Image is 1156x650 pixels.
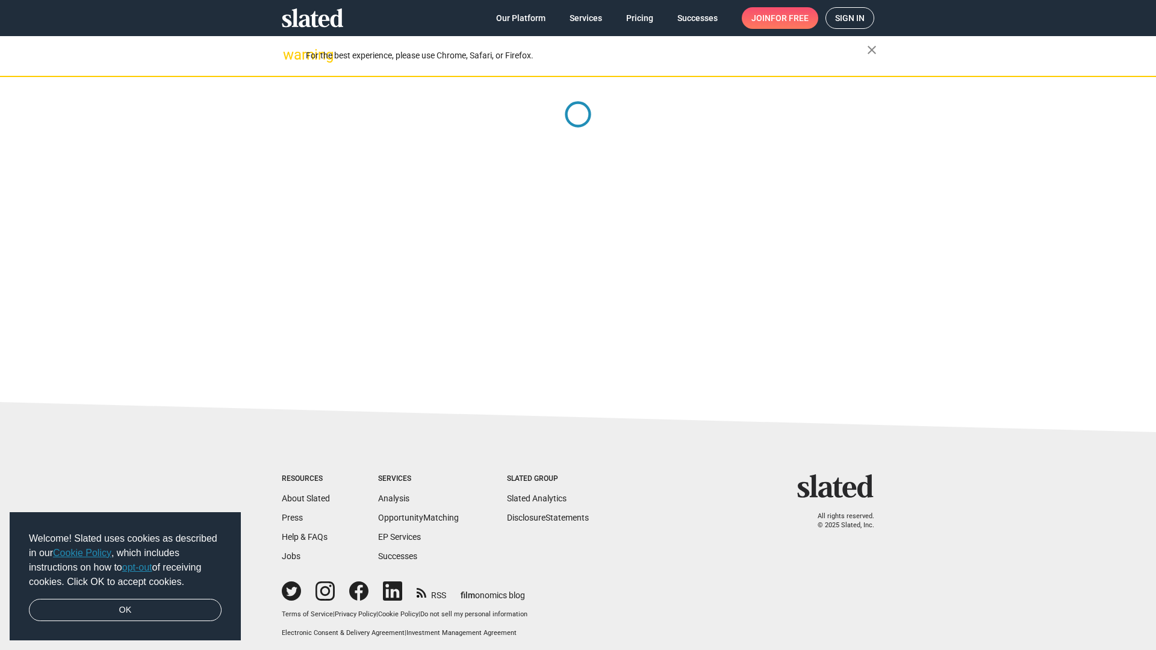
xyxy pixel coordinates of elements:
[29,531,222,589] span: Welcome! Slated uses cookies as described in our , which includes instructions on how to of recei...
[617,7,663,29] a: Pricing
[406,629,517,637] a: Investment Management Agreement
[805,512,874,530] p: All rights reserved. © 2025 Slated, Inc.
[282,551,300,561] a: Jobs
[570,7,602,29] span: Services
[560,7,612,29] a: Services
[420,610,527,619] button: Do not sell my personal information
[507,474,589,484] div: Slated Group
[496,7,545,29] span: Our Platform
[378,551,417,561] a: Successes
[282,610,333,618] a: Terms of Service
[405,629,406,637] span: |
[29,599,222,622] a: dismiss cookie message
[378,532,421,542] a: EP Services
[378,610,418,618] a: Cookie Policy
[626,7,653,29] span: Pricing
[825,7,874,29] a: Sign in
[306,48,867,64] div: For the best experience, please use Chrome, Safari, or Firefox.
[282,494,330,503] a: About Slated
[378,474,459,484] div: Services
[333,610,335,618] span: |
[486,7,555,29] a: Our Platform
[10,512,241,641] div: cookieconsent
[677,7,718,29] span: Successes
[282,474,330,484] div: Resources
[122,562,152,572] a: opt-out
[376,610,378,618] span: |
[378,494,409,503] a: Analysis
[771,7,809,29] span: for free
[461,580,525,601] a: filmonomics blog
[417,583,446,601] a: RSS
[53,548,111,558] a: Cookie Policy
[282,532,328,542] a: Help & FAQs
[835,8,865,28] span: Sign in
[282,629,405,637] a: Electronic Consent & Delivery Agreement
[283,48,297,62] mat-icon: warning
[335,610,376,618] a: Privacy Policy
[751,7,809,29] span: Join
[507,513,589,522] a: DisclosureStatements
[418,610,420,618] span: |
[282,513,303,522] a: Press
[507,494,567,503] a: Slated Analytics
[668,7,727,29] a: Successes
[742,7,818,29] a: Joinfor free
[461,590,475,600] span: film
[378,513,459,522] a: OpportunityMatching
[865,43,879,57] mat-icon: close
